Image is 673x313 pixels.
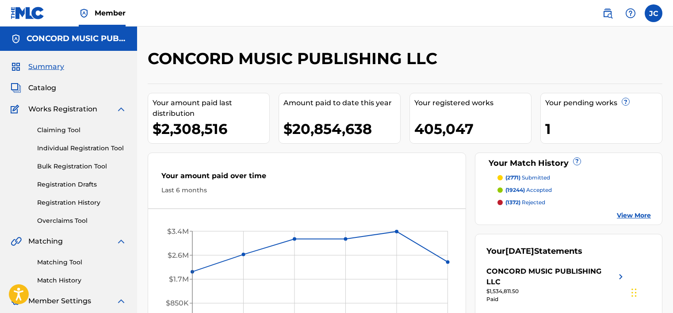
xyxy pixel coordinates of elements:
span: (19244) [505,187,525,193]
img: help [625,8,636,19]
h2: CONCORD MUSIC PUBLISHING LLC [148,49,442,69]
p: rejected [505,198,545,206]
div: $2,308,516 [153,119,269,139]
img: Works Registration [11,104,22,115]
div: Your pending works [545,98,662,108]
span: Member [95,8,126,18]
span: (1372) [505,199,520,206]
div: 405,047 [414,119,531,139]
div: Paid [486,295,626,303]
div: Last 6 months [161,186,452,195]
img: Top Rightsholder [79,8,89,19]
a: Registration History [37,198,126,207]
span: ? [622,98,629,105]
iframe: Chat Widget [629,271,673,313]
img: Accounts [11,34,21,44]
div: Drag [631,279,637,306]
div: Your registered works [414,98,531,108]
a: CatalogCatalog [11,83,56,93]
a: Bulk Registration Tool [37,162,126,171]
span: Member Settings [28,296,91,306]
img: expand [116,236,126,247]
a: (1372) rejected [497,198,651,206]
div: Your amount paid last distribution [153,98,269,119]
img: expand [116,296,126,306]
a: (2771) submitted [497,174,651,182]
div: CONCORD MUSIC PUBLISHING LLC [486,266,616,287]
iframe: Resource Center [648,193,673,264]
span: Catalog [28,83,56,93]
a: Matching Tool [37,258,126,267]
p: accepted [505,186,552,194]
p: submitted [505,174,550,182]
tspan: $1.7M [169,275,189,283]
span: Summary [28,61,64,72]
a: Public Search [599,4,616,22]
a: Match History [37,276,126,285]
a: Registration Drafts [37,180,126,189]
a: View More [617,211,651,220]
img: Member Settings [11,296,21,306]
div: $20,854,638 [283,119,400,139]
span: Works Registration [28,104,97,115]
span: (2771) [505,174,520,181]
h5: CONCORD MUSIC PUBLISHING LLC [27,34,126,44]
div: 1 [545,119,662,139]
img: Summary [11,61,21,72]
a: Claiming Tool [37,126,126,135]
div: $1,534,811.50 [486,287,626,295]
tspan: $850K [166,299,189,308]
span: ? [574,158,581,165]
a: CONCORD MUSIC PUBLISHING LLCright chevron icon$1,534,811.50Paid [486,266,626,303]
div: Your Match History [486,157,651,169]
div: Amount paid to date this year [283,98,400,108]
img: right chevron icon [616,266,626,287]
img: Matching [11,236,22,247]
tspan: $2.6M [168,251,189,260]
a: Individual Registration Tool [37,144,126,153]
a: Overclaims Tool [37,216,126,225]
div: Your Statements [486,245,582,257]
div: Your amount paid over time [161,171,452,186]
a: (19244) accepted [497,186,651,194]
div: Help [622,4,639,22]
div: User Menu [645,4,662,22]
tspan: $3.4M [167,227,189,236]
img: MLC Logo [11,7,45,19]
span: Matching [28,236,63,247]
img: search [602,8,613,19]
img: expand [116,104,126,115]
span: [DATE] [505,246,534,256]
img: Catalog [11,83,21,93]
a: SummarySummary [11,61,64,72]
